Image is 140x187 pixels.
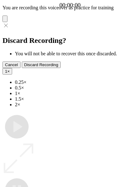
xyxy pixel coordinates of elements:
span: 1 [5,69,7,74]
h2: Discard Recording? [2,36,138,45]
li: 1.5× [15,96,138,102]
button: Cancel [2,62,21,68]
li: 2× [15,102,138,107]
li: 1× [15,91,138,96]
p: You are recording this voiceover as practice for training [2,5,138,11]
button: 1× [2,68,12,75]
a: 00:00:00 [59,2,81,9]
button: Discard Recording [22,62,61,68]
li: You will not be able to recover this once discarded. [15,51,138,57]
li: 0.25× [15,80,138,85]
li: 0.5× [15,85,138,91]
